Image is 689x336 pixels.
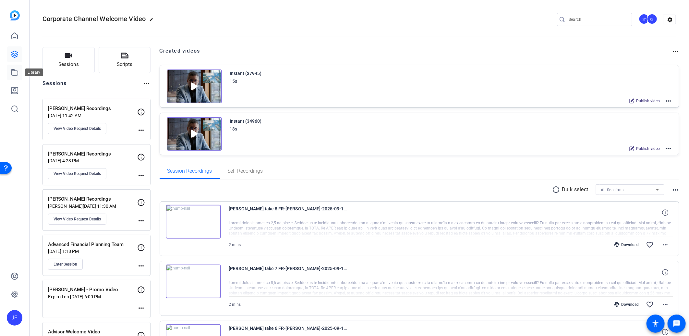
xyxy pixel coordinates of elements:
mat-icon: favorite_border [646,301,654,308]
mat-icon: more_horiz [664,145,672,153]
h2: Sessions [42,80,67,92]
p: [DATE] 4:23 PM [48,158,137,163]
p: Expired on [DATE] 6:00 PM [48,294,137,299]
h2: Created videos [160,47,672,60]
mat-icon: more_horiz [137,126,145,134]
div: Download [611,302,642,307]
mat-icon: message [673,320,681,328]
p: [PERSON_NAME] Recordings [48,105,137,112]
button: Scripts [99,47,151,73]
p: Advanced Financial Planning Team [48,241,137,248]
mat-icon: more_horiz [661,241,669,249]
span: Corporate Channel Welcome Video [42,15,146,23]
div: JF [7,310,22,326]
p: [DATE] 1:18 PM [48,249,137,254]
span: Self Recordings [228,168,263,174]
button: View Video Request Details [48,123,106,134]
mat-icon: settings [663,15,676,25]
span: Scripts [117,61,132,68]
mat-icon: more_horiz [137,217,145,225]
p: [PERSON_NAME] Recordings [48,195,137,203]
mat-icon: edit [149,17,157,25]
mat-icon: more_horiz [137,304,145,312]
mat-icon: more_horiz [671,48,679,56]
div: SL [647,14,658,24]
span: Sessions [58,61,79,68]
span: [PERSON_NAME] take 8 FR-[PERSON_NAME]-2025-09-11-14-38-01-297-0 [229,205,349,220]
button: View Video Request Details [48,168,106,179]
mat-icon: more_horiz [143,80,151,87]
span: View Video Request Details [54,171,101,176]
span: 2 mins [229,243,241,247]
div: Instant (34960) [230,117,262,125]
span: Session Recordings [167,168,212,174]
p: [PERSON_NAME][DATE] 11:30 AM [48,204,137,209]
mat-icon: more_horiz [664,97,672,105]
img: thumb-nail [166,265,221,298]
ngx-avatar: Sebastien Lachance [647,14,658,25]
button: Sessions [42,47,95,73]
div: JF [639,14,649,24]
p: Advisor Welcome Video [48,328,137,336]
div: 18s [230,125,237,133]
mat-icon: more_horiz [137,262,145,270]
span: 2 mins [229,302,241,307]
div: 15s [230,77,237,85]
div: Download [611,242,642,247]
span: View Video Request Details [54,217,101,222]
div: Library [25,68,43,76]
ngx-avatar: Jake Fortinsky [639,14,650,25]
img: Creator Project Thumbnail [167,117,222,151]
mat-icon: more_horiz [661,301,669,308]
img: blue-gradient.svg [10,10,20,20]
span: [PERSON_NAME] take 7 FR-[PERSON_NAME]-2025-09-11-14-35-11-552-0 [229,265,349,280]
mat-icon: radio_button_unchecked [552,186,562,193]
button: View Video Request Details [48,214,106,225]
div: Instant (37945) [230,69,262,77]
p: [DATE] 11:42 AM [48,113,137,118]
mat-icon: more_horiz [137,171,145,179]
p: [PERSON_NAME] - Promo Video [48,286,137,293]
img: Creator Project Thumbnail [167,69,222,103]
span: All Sessions [601,188,624,192]
mat-icon: favorite_border [646,241,654,249]
input: Search [569,16,627,23]
span: Publish video [636,146,660,151]
img: thumb-nail [166,205,221,239]
button: Enter Session [48,259,83,270]
p: Bulk select [562,186,589,193]
span: Enter Session [54,262,77,267]
p: [PERSON_NAME] Recordings [48,150,137,158]
mat-icon: accessibility [652,320,659,328]
span: Publish video [636,98,660,104]
span: View Video Request Details [54,126,101,131]
mat-icon: more_horiz [671,186,679,194]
